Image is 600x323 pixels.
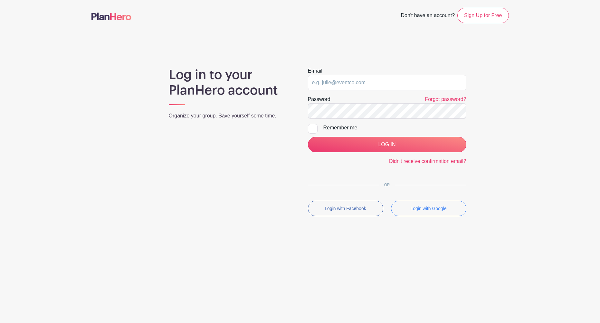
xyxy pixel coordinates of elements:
[457,8,509,23] a: Sign Up for Free
[323,124,466,132] div: Remember me
[425,96,466,102] a: Forgot password?
[308,201,383,216] button: Login with Facebook
[169,112,292,120] p: Organize your group. Save yourself some time.
[391,201,466,216] button: Login with Google
[91,13,131,20] img: logo-507f7623f17ff9eddc593b1ce0a138ce2505c220e1c5a4e2b4648c50719b7d32.svg
[325,206,366,211] small: Login with Facebook
[308,75,466,90] input: e.g. julie@eventco.com
[308,96,330,103] label: Password
[308,67,322,75] label: E-mail
[410,206,446,211] small: Login with Google
[401,9,455,23] span: Don't have an account?
[308,137,466,152] input: LOG IN
[379,183,395,187] span: OR
[169,67,292,98] h1: Log in to your PlanHero account
[389,158,466,164] a: Didn't receive confirmation email?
